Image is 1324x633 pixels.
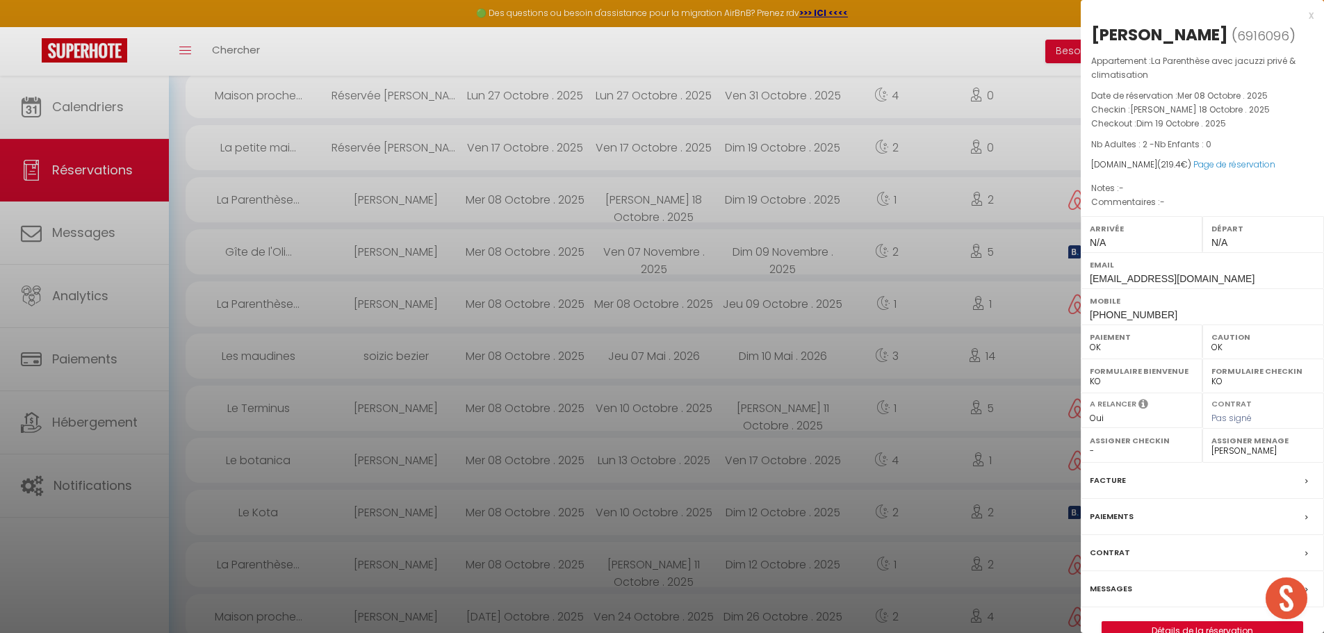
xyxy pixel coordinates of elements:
span: La Parenthèse avec jacuzzi privé & climatisation [1091,55,1296,81]
p: Commentaires : [1091,195,1314,209]
div: [DOMAIN_NAME] [1091,158,1314,172]
label: Formulaire Bienvenue [1090,364,1193,378]
label: Messages [1090,582,1132,596]
label: Contrat [1211,398,1252,407]
p: Appartement : [1091,54,1314,82]
label: Contrat [1090,545,1130,560]
label: Paiement [1090,330,1193,344]
label: Formulaire Checkin [1211,364,1315,378]
label: A relancer [1090,398,1136,410]
label: Départ [1211,222,1315,236]
label: Assigner Checkin [1090,434,1193,447]
span: - [1119,182,1124,194]
i: Sélectionner OUI si vous souhaiter envoyer les séquences de messages post-checkout [1138,398,1148,413]
span: - [1160,196,1165,208]
div: [PERSON_NAME] [1091,24,1228,46]
span: ( €) [1157,158,1191,170]
span: 219.4 [1161,158,1181,170]
span: Nb Adultes : 2 - [1091,138,1211,150]
label: Facture [1090,473,1126,488]
label: Arrivée [1090,222,1193,236]
span: N/A [1090,237,1106,248]
div: x [1081,7,1314,24]
span: [PHONE_NUMBER] [1090,309,1177,320]
a: Page de réservation [1193,158,1275,170]
span: N/A [1211,237,1227,248]
p: Checkin : [1091,103,1314,117]
p: Date de réservation : [1091,89,1314,103]
label: Caution [1211,330,1315,344]
span: ( ) [1232,26,1296,45]
span: [EMAIL_ADDRESS][DOMAIN_NAME] [1090,273,1254,284]
span: Dim 19 Octobre . 2025 [1136,117,1226,129]
span: 6916096 [1237,27,1289,44]
div: Ouvrir le chat [1266,577,1307,619]
label: Paiements [1090,509,1134,524]
label: Email [1090,258,1315,272]
span: [PERSON_NAME] 18 Octobre . 2025 [1130,104,1270,115]
p: Notes : [1091,181,1314,195]
label: Assigner Menage [1211,434,1315,447]
label: Mobile [1090,294,1315,308]
span: Pas signé [1211,412,1252,424]
span: Nb Enfants : 0 [1154,138,1211,150]
p: Checkout : [1091,117,1314,131]
span: Mer 08 Octobre . 2025 [1177,90,1268,101]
